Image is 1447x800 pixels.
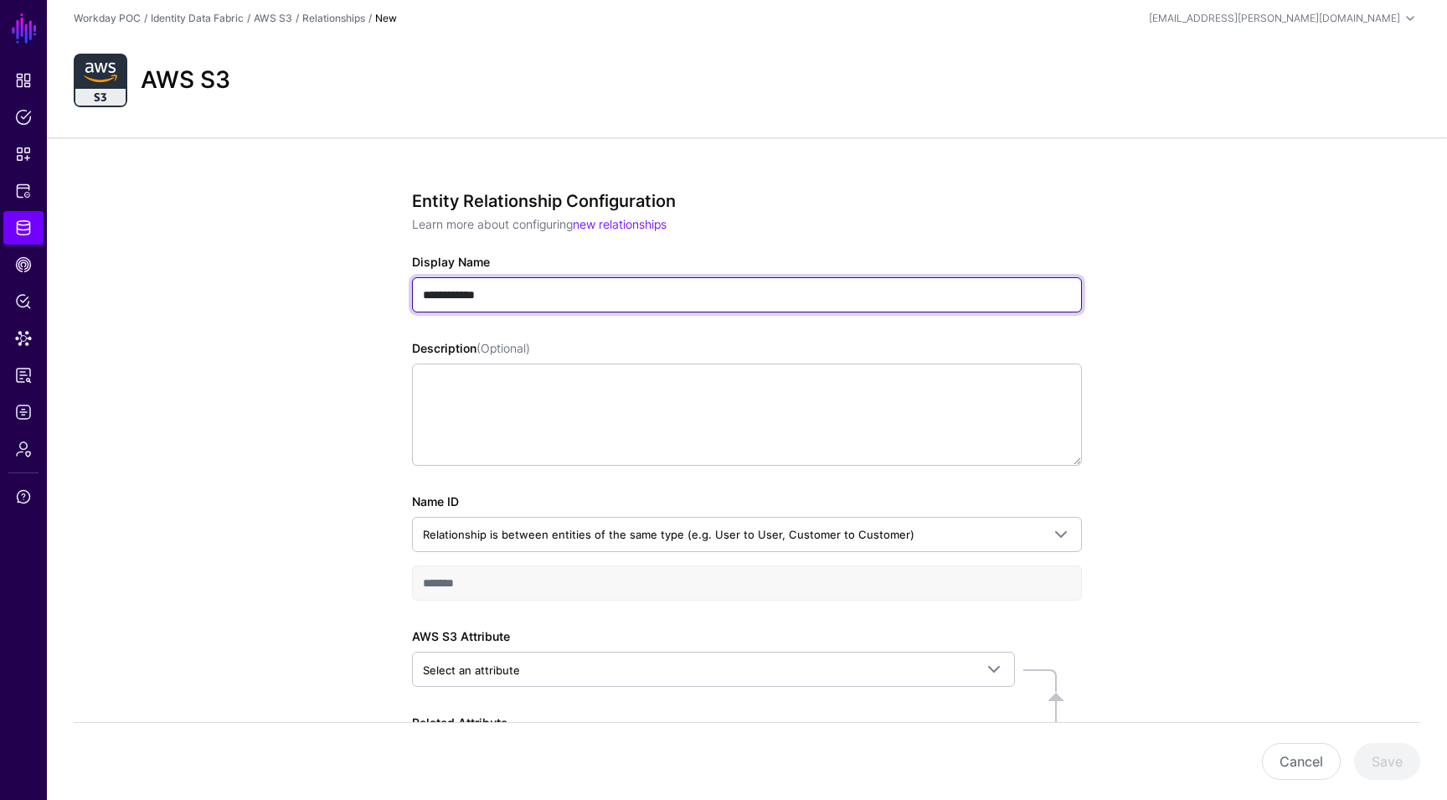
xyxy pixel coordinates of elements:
[15,293,32,310] span: Policy Lens
[412,714,507,731] label: Related Attribute
[15,404,32,421] span: Logs
[412,339,530,357] label: Description
[15,367,32,384] span: Reports
[15,72,32,89] span: Dashboard
[15,256,32,273] span: CAEP Hub
[3,211,44,245] a: Identity Data Fabric
[254,12,292,24] a: AWS S3
[3,395,44,429] a: Logs
[10,10,39,47] a: SGNL
[302,12,365,24] a: Relationships
[1262,743,1341,780] button: Cancel
[15,441,32,457] span: Admin
[141,66,230,95] h2: AWS S3
[15,219,32,236] span: Identity Data Fabric
[3,174,44,208] a: Protected Systems
[412,191,1082,211] h3: Entity Relationship Configuration
[412,627,510,645] label: AWS S3 Attribute
[141,11,151,26] div: /
[74,54,127,107] img: svg+xml;base64,PHN2ZyB3aWR0aD0iNjQiIGhlaWdodD0iNjQiIHZpZXdCb3g9IjAgMCA2NCA2NCIgZmlsbD0ibm9uZSIgeG...
[3,432,44,466] a: Admin
[15,109,32,126] span: Policies
[3,322,44,355] a: Data Lens
[292,11,302,26] div: /
[3,101,44,134] a: Policies
[412,215,1082,233] p: Learn more about configuring
[3,64,44,97] a: Dashboard
[3,248,44,281] a: CAEP Hub
[1149,11,1400,26] div: [EMAIL_ADDRESS][PERSON_NAME][DOMAIN_NAME]
[423,663,520,677] span: Select an attribute
[476,341,530,355] span: (Optional)
[412,253,490,271] label: Display Name
[3,137,44,171] a: Snippets
[15,330,32,347] span: Data Lens
[573,217,667,231] a: new relationships
[151,12,244,24] a: Identity Data Fabric
[375,12,397,24] strong: New
[244,11,254,26] div: /
[423,528,914,541] span: Relationship is between entities of the same type (e.g. User to User, Customer to Customer)
[15,488,32,505] span: Support
[74,12,141,24] a: Workday POC
[3,359,44,392] a: Reports
[15,183,32,199] span: Protected Systems
[3,285,44,318] a: Policy Lens
[365,11,375,26] div: /
[412,493,459,510] label: Name ID
[15,146,32,163] span: Snippets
